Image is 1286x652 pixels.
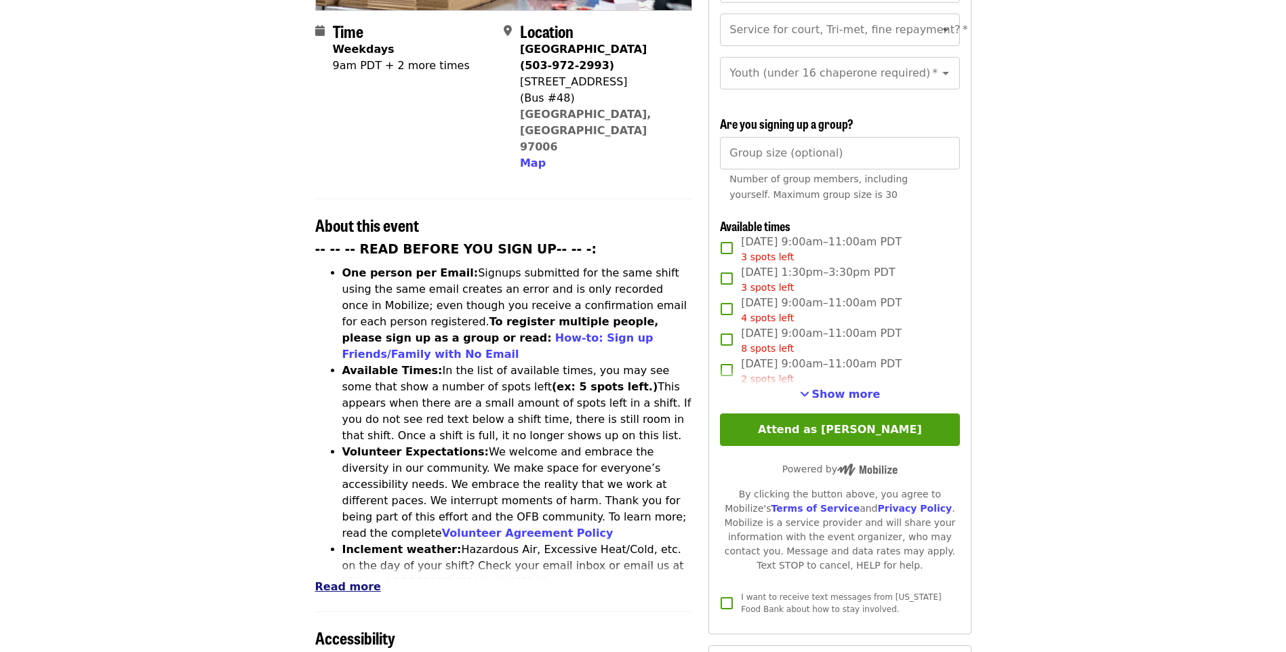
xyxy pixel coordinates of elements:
button: See more timeslots [800,386,881,403]
span: About this event [315,213,419,237]
strong: [GEOGRAPHIC_DATA] (503-972-2993) [520,43,647,72]
li: In the list of available times, you may see some that show a number of spots left This appears wh... [342,363,693,444]
button: Open [936,64,955,83]
strong: -- -- -- READ BEFORE YOU SIGN UP-- -- -: [315,242,597,256]
div: 9am PDT + 2 more times [333,58,470,74]
span: Time [333,19,363,43]
strong: Inclement weather: [342,543,462,556]
span: Powered by [782,464,898,474]
span: [DATE] 1:30pm–3:30pm PDT [741,264,895,295]
strong: (ex: 5 spots left.) [552,380,658,393]
i: calendar icon [315,24,325,37]
li: Signups submitted for the same shift using the same email creates an error and is only recorded o... [342,265,693,363]
a: Privacy Policy [877,503,952,514]
img: Powered by Mobilize [837,464,898,476]
button: Attend as [PERSON_NAME] [720,413,959,446]
span: 2 spots left [741,373,794,384]
span: Map [520,157,546,169]
strong: One person per Email: [342,266,479,279]
span: Number of group members, including yourself. Maximum group size is 30 [729,174,908,200]
span: 8 spots left [741,343,794,354]
span: Show more [812,388,881,401]
span: Location [520,19,574,43]
a: Volunteer Agreement Policy [442,527,614,539]
i: map-marker-alt icon [504,24,512,37]
span: Are you signing up a group? [720,115,853,132]
li: We welcome and embrace the diversity in our community. We make space for everyone’s accessibility... [342,444,693,542]
a: How-to: Sign up Friends/Family with No Email [342,331,654,361]
div: (Bus #48) [520,90,681,106]
strong: Available Times: [342,364,443,377]
a: [GEOGRAPHIC_DATA], [GEOGRAPHIC_DATA] 97006 [520,108,651,153]
span: I want to receive text messages from [US_STATE] Food Bank about how to stay involved. [741,592,941,614]
div: [STREET_ADDRESS] [520,74,681,90]
span: [DATE] 9:00am–11:00am PDT [741,234,902,264]
button: Map [520,155,546,171]
span: Read more [315,580,381,593]
span: [DATE] 9:00am–11:00am PDT [741,356,902,386]
button: Read more [315,579,381,595]
span: 3 spots left [741,251,794,262]
span: 4 spots left [741,312,794,323]
a: Terms of Service [771,503,860,514]
input: [object Object] [720,137,959,169]
span: Accessibility [315,626,395,649]
li: Hazardous Air, Excessive Heat/Cold, etc. on the day of your shift? Check your email inbox or emai... [342,542,693,623]
strong: Weekdays [333,43,395,56]
span: 3 spots left [741,282,794,293]
div: By clicking the button above, you agree to Mobilize's and . Mobilize is a service provider and wi... [720,487,959,573]
strong: To register multiple people, please sign up as a group or read: [342,315,659,344]
span: [DATE] 9:00am–11:00am PDT [741,325,902,356]
span: [DATE] 9:00am–11:00am PDT [741,295,902,325]
span: Available times [720,217,790,235]
strong: Volunteer Expectations: [342,445,489,458]
button: Open [936,20,955,39]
